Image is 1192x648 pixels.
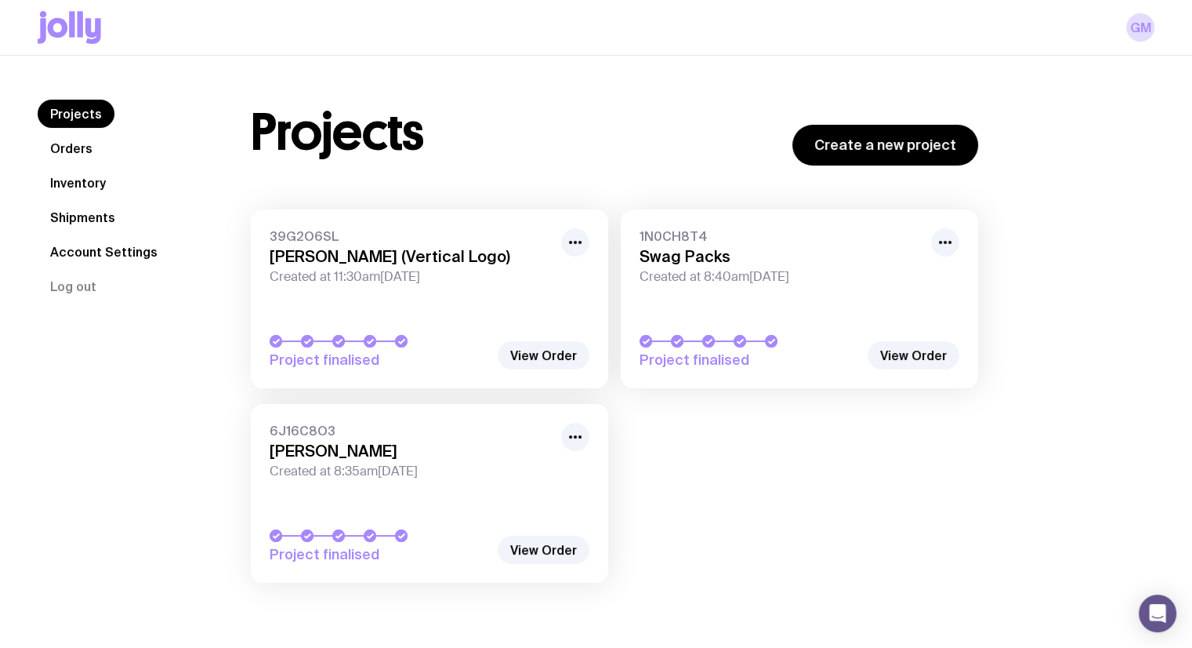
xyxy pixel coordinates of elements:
[498,341,589,370] a: View Order
[251,107,424,158] h1: Projects
[1139,595,1176,632] div: Open Intercom Messenger
[38,169,118,197] a: Inventory
[270,228,552,244] span: 39G2O6SL
[38,272,109,300] button: Log out
[639,351,859,370] span: Project finalised
[38,203,128,231] a: Shipments
[270,351,489,370] span: Project finalised
[38,134,105,162] a: Orders
[868,341,959,370] a: View Order
[1126,13,1154,42] a: GM
[38,238,170,266] a: Account Settings
[270,464,552,479] span: Created at 8:35am[DATE]
[498,536,589,564] a: View Order
[270,423,552,439] span: 6J16C8O3
[639,228,922,244] span: 1N0CH8T4
[270,247,552,266] h3: [PERSON_NAME] (Vertical Logo)
[639,269,922,285] span: Created at 8:40am[DATE]
[38,100,114,128] a: Projects
[270,269,552,285] span: Created at 11:30am[DATE]
[270,442,552,461] h3: [PERSON_NAME]
[251,209,608,388] a: 39G2O6SL[PERSON_NAME] (Vertical Logo)Created at 11:30am[DATE]Project finalised
[251,404,608,583] a: 6J16C8O3[PERSON_NAME]Created at 8:35am[DATE]Project finalised
[639,247,922,266] h3: Swag Packs
[270,545,489,564] span: Project finalised
[792,125,978,166] a: Create a new project
[621,209,978,388] a: 1N0CH8T4Swag PacksCreated at 8:40am[DATE]Project finalised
